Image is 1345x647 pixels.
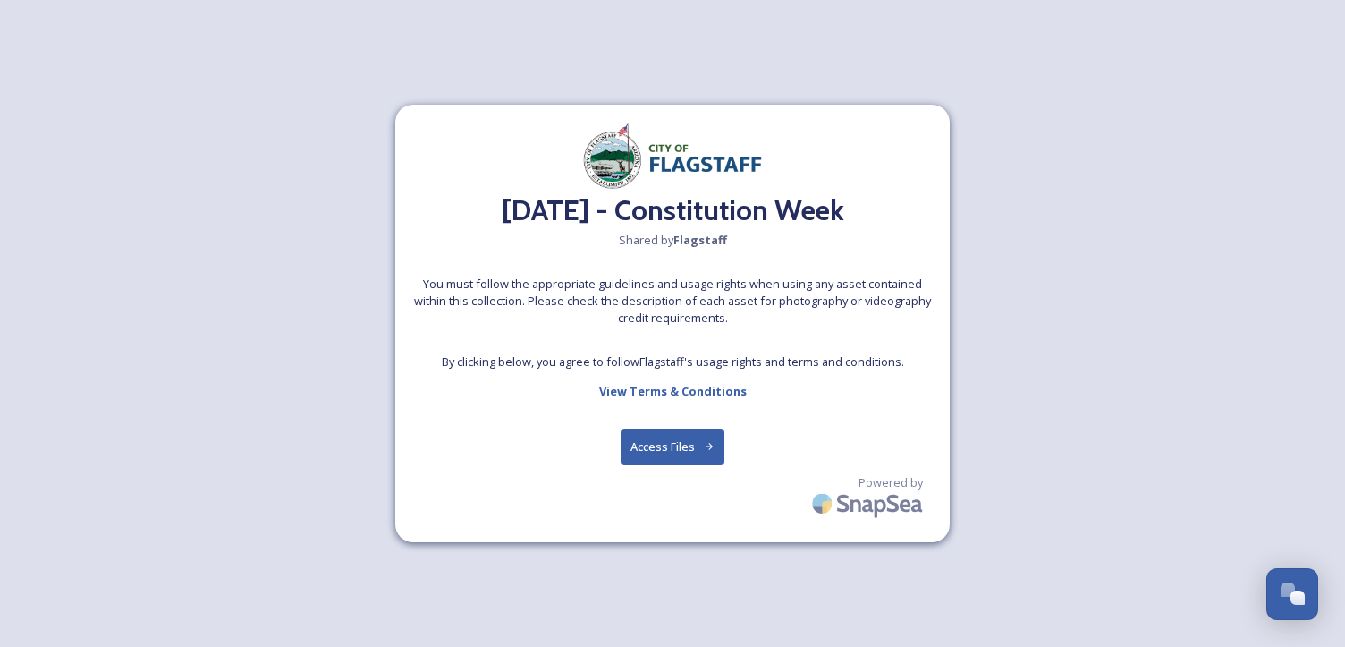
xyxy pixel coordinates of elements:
h2: [DATE] - Constitution Week [502,189,844,232]
span: Shared by [619,232,727,249]
strong: View Terms & Conditions [599,383,747,399]
strong: Flagstaff [673,232,727,248]
span: You must follow the appropriate guidelines and usage rights when using any asset contained within... [413,276,932,328]
button: Access Files [621,429,725,465]
img: SnapSea Logo [807,482,932,524]
img: Document.png [583,123,762,189]
button: Open Chat [1266,568,1318,620]
span: By clicking below, you agree to follow Flagstaff 's usage rights and terms and conditions. [442,353,904,370]
span: Powered by [859,474,923,491]
a: View Terms & Conditions [599,380,747,402]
